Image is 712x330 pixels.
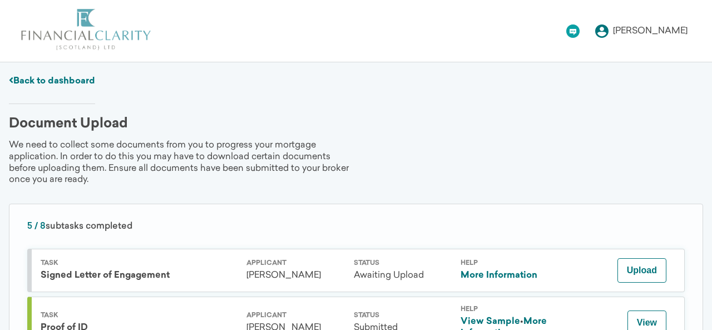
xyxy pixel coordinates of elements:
div: subtasks completed [27,222,685,231]
span: 5 / 8 [27,222,46,231]
a: More Information [461,271,537,280]
div: Awaiting Upload [354,270,452,282]
a: View Sample [461,317,520,326]
a: Back to dashboard [9,77,95,86]
img: logo [20,9,151,51]
div: Help [461,260,559,267]
div: Status [354,312,452,319]
div: [PERSON_NAME] [246,270,345,282]
div: Document Upload [9,117,128,131]
div: Task [41,260,238,267]
div: Task [41,312,238,319]
div: Signed Letter of Engagement [41,270,238,282]
div: We need to collect some documents from you to progress your mortgage application. In order to do ... [9,140,356,186]
div: Help [461,306,559,313]
div: Status [354,260,452,267]
button: Upload [617,258,666,283]
div: Applicant [246,312,345,319]
div: Applicant [246,260,345,267]
div: [PERSON_NAME] [613,27,688,36]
